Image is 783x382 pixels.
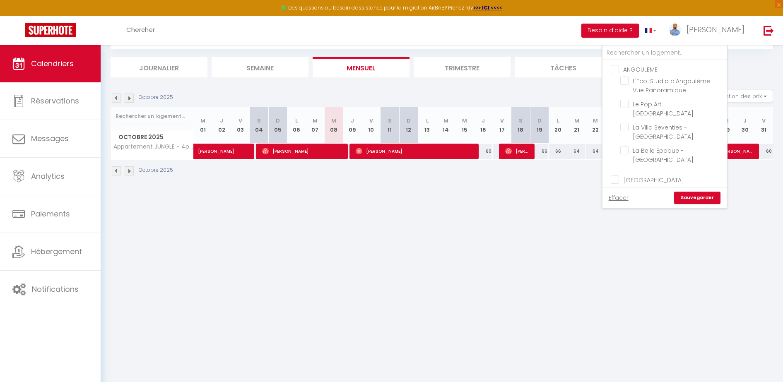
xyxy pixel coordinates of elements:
img: ... [669,24,681,36]
p: Octobre 2025 [139,166,173,174]
li: Journalier [111,57,207,77]
th: 05 [268,107,287,144]
div: Filtrer par hébergement [602,43,728,209]
span: Appartement JUNGLE - 4pers - SAUNA [112,144,195,150]
abbr: M [593,117,598,125]
th: 01 [194,107,212,144]
abbr: S [519,117,523,125]
abbr: J [351,117,354,125]
input: Rechercher un logement... [602,46,727,60]
span: Analytics [31,171,65,181]
span: Chercher [126,25,155,34]
button: Gestion des prix [711,90,773,102]
span: Messages [31,133,69,144]
span: Notifications [32,284,79,294]
div: 64 [586,144,605,159]
th: 30 [736,107,754,144]
th: 02 [212,107,231,144]
p: Octobre 2025 [139,94,173,101]
abbr: V [239,117,242,125]
div: 60 [474,144,493,159]
th: 16 [474,107,493,144]
abbr: M [443,117,448,125]
th: 19 [530,107,549,144]
span: [PERSON_NAME] [198,139,255,155]
abbr: J [743,117,747,125]
th: 11 [381,107,399,144]
span: [PERSON_NAME] [687,24,744,35]
abbr: M [200,117,205,125]
abbr: L [557,117,559,125]
abbr: L [426,117,429,125]
img: Super Booking [25,23,76,37]
a: Chercher [120,16,161,45]
span: [PERSON_NAME] [711,143,754,159]
input: Rechercher un logement... [116,109,189,124]
th: 09 [343,107,362,144]
abbr: S [257,117,261,125]
span: La Belle Epoque - [GEOGRAPHIC_DATA] [633,147,694,164]
abbr: V [369,117,373,125]
a: [PERSON_NAME] [194,144,212,159]
span: Réservations [31,96,79,106]
div: 64 [567,144,586,159]
th: 31 [754,107,773,144]
a: Sauvegarder [674,192,720,204]
th: 13 [418,107,436,144]
abbr: D [276,117,280,125]
li: Tâches [515,57,612,77]
abbr: V [500,117,504,125]
th: 14 [436,107,455,144]
span: Paiements [31,209,70,219]
li: Trimestre [414,57,511,77]
abbr: S [388,117,392,125]
th: 20 [549,107,567,144]
th: 15 [455,107,474,144]
span: L'Eco-Studio d'Angoulême - Vue Panoramique [633,77,715,94]
li: Semaine [212,57,308,77]
abbr: L [295,117,298,125]
th: 18 [511,107,530,144]
a: ... [PERSON_NAME] [663,16,755,45]
span: Calendriers [31,58,74,69]
abbr: D [407,117,411,125]
div: 66 [549,144,567,159]
th: 03 [231,107,250,144]
th: 06 [287,107,306,144]
a: >>> ICI <<<< [473,4,502,11]
img: logout [764,25,774,36]
button: Besoin d'aide ? [581,24,639,38]
abbr: V [762,117,766,125]
abbr: J [220,117,223,125]
th: 21 [567,107,586,144]
span: [PERSON_NAME] [356,143,474,159]
span: [PERSON_NAME] [262,143,343,159]
div: 60 [754,144,773,159]
abbr: M [313,117,318,125]
th: 04 [250,107,268,144]
th: 22 [586,107,605,144]
span: [PERSON_NAME] [505,143,530,159]
th: 10 [362,107,381,144]
abbr: M [574,117,579,125]
abbr: J [482,117,485,125]
span: Le Pop Art - [GEOGRAPHIC_DATA] [633,100,694,118]
span: Hébergement [31,246,82,257]
a: Effacer [609,193,629,202]
div: 66 [530,144,549,159]
li: Mensuel [313,57,410,77]
th: 12 [399,107,418,144]
span: Octobre 2025 [111,131,193,143]
abbr: M [462,117,467,125]
th: 17 [493,107,511,144]
th: 07 [306,107,324,144]
th: 08 [324,107,343,144]
abbr: M [331,117,336,125]
span: La Villa Seventies - [GEOGRAPHIC_DATA] [633,123,694,141]
abbr: D [537,117,542,125]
